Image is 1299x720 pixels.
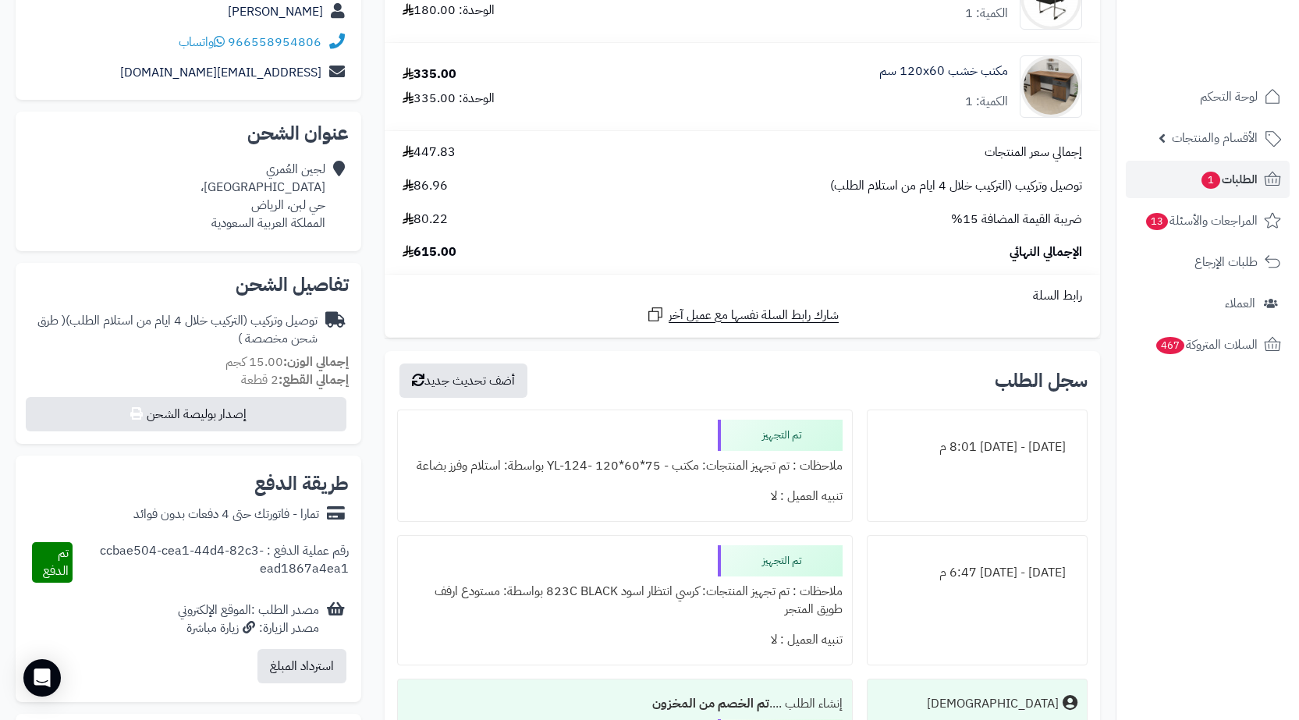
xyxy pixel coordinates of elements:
div: مصدر الزيارة: زيارة مباشرة [178,619,319,637]
div: Open Intercom Messenger [23,659,61,697]
div: تنبيه العميل : لا [407,481,843,512]
div: [DATE] - [DATE] 8:01 م [877,432,1077,463]
div: 335.00 [403,66,456,83]
div: تم التجهيز [718,420,843,451]
span: ( طرق شحن مخصصة ) [37,311,318,348]
span: ضريبة القيمة المضافة 15% [951,211,1082,229]
span: 447.83 [403,144,456,161]
button: أضف تحديث جديد [399,364,527,398]
span: 1 [1201,172,1220,189]
small: 2 قطعة [241,371,349,389]
div: الكمية: 1 [965,93,1008,111]
strong: إجمالي الوزن: [283,353,349,371]
a: الطلبات1 [1126,161,1290,198]
span: 615.00 [403,243,456,261]
div: ملاحظات : تم تجهيز المنتجات: كرسي انتظار اسود 823C BLACK بواسطة: مستودع ارفف طويق المتجر [407,576,843,625]
a: 966558954806 [228,33,321,51]
div: الوحدة: 180.00 [403,2,495,20]
b: تم الخصم من المخزون [652,694,769,713]
a: [PERSON_NAME] [228,2,323,21]
strong: إجمالي القطع: [279,371,349,389]
a: السلات المتروكة467 [1126,326,1290,364]
div: الوحدة: 335.00 [403,90,495,108]
span: توصيل وتركيب (التركيب خلال 4 ايام من استلام الطلب) [830,177,1082,195]
div: تمارا - فاتورتك حتى 4 دفعات بدون فوائد [133,505,319,523]
div: رقم عملية الدفع : ccbae504-cea1-44d4-82c3-ead1867a4ea1 [73,542,350,583]
span: شارك رابط السلة نفسها مع عميل آخر [669,307,839,325]
button: استرداد المبلغ [257,649,346,683]
span: الإجمالي النهائي [1010,243,1082,261]
span: طلبات الإرجاع [1194,251,1258,273]
h2: طريقة الدفع [254,474,349,493]
h3: سجل الطلب [995,371,1088,390]
div: ملاحظات : تم تجهيز المنتجات: مكتب - 75*60*120 -YL-124 بواسطة: استلام وفرز بضاعة [407,451,843,481]
small: 15.00 كجم [225,353,349,371]
div: مصدر الطلب :الموقع الإلكتروني [178,601,319,637]
a: شارك رابط السلة نفسها مع عميل آخر [646,305,839,325]
img: 1757240144-110111010083-90x90.jpg [1020,55,1081,118]
div: تنبيه العميل : لا [407,625,843,655]
div: تم التجهيز [718,545,843,576]
a: [EMAIL_ADDRESS][DOMAIN_NAME] [120,63,321,82]
h2: عنوان الشحن [28,124,349,143]
span: الطلبات [1200,168,1258,190]
a: واتساب [179,33,225,51]
a: العملاء [1126,285,1290,322]
a: المراجعات والأسئلة13 [1126,202,1290,239]
span: العملاء [1225,293,1255,314]
span: تم الدفع [43,544,69,580]
span: 80.22 [403,211,448,229]
button: إصدار بوليصة الشحن [26,397,346,431]
a: مكتب خشب 120x60 سم [879,62,1008,80]
img: logo-2.png [1193,38,1284,71]
div: [DATE] - [DATE] 6:47 م [877,558,1077,588]
div: [DEMOGRAPHIC_DATA] [927,695,1059,713]
h2: تفاصيل الشحن [28,275,349,294]
span: لوحة التحكم [1200,86,1258,108]
div: توصيل وتركيب (التركيب خلال 4 ايام من استلام الطلب) [28,312,318,348]
span: إجمالي سعر المنتجات [985,144,1082,161]
div: لجين العُمري [GEOGRAPHIC_DATA]، حي لبن، الرياض المملكة العربية السعودية [201,161,325,232]
span: 86.96 [403,177,448,195]
div: إنشاء الطلب .... [407,689,843,719]
span: السلات المتروكة [1155,334,1258,356]
a: لوحة التحكم [1126,78,1290,115]
div: رابط السلة [391,287,1094,305]
a: طلبات الإرجاع [1126,243,1290,281]
div: الكمية: 1 [965,5,1008,23]
span: 467 [1156,337,1185,354]
span: الأقسام والمنتجات [1172,127,1258,149]
span: 13 [1146,213,1168,230]
span: المراجعات والأسئلة [1145,210,1258,232]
